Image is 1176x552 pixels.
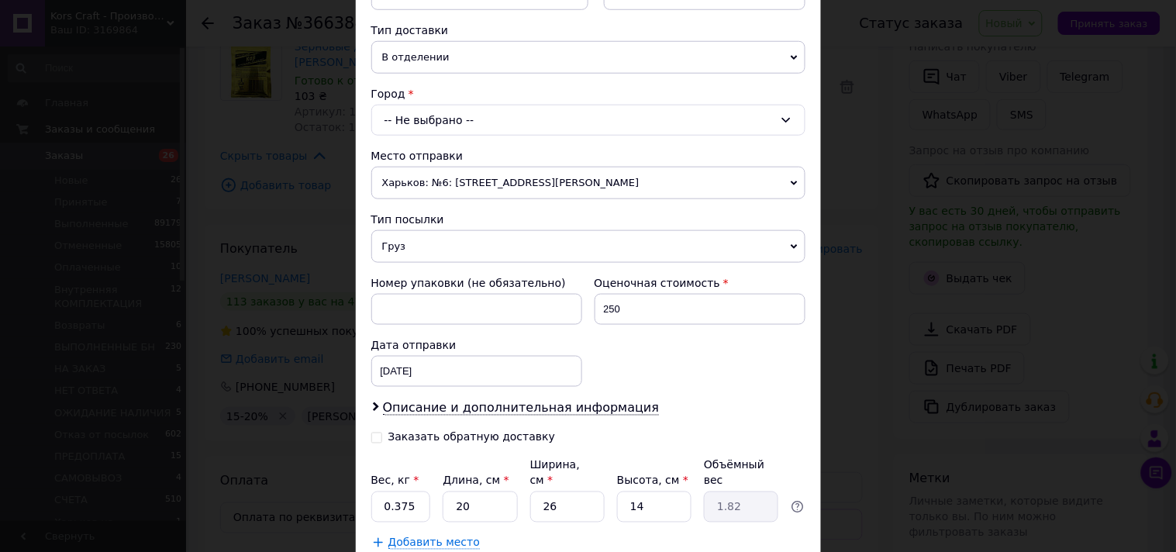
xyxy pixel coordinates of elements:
div: Оценочная стоимость [595,275,805,291]
span: Описание и дополнительная информация [383,400,660,416]
span: Тип посылки [371,213,444,226]
div: Объёмный вес [704,457,778,488]
div: Номер упаковки (не обязательно) [371,275,582,291]
label: Ширина, см [530,459,580,487]
div: Город [371,86,805,102]
span: Груз [371,230,805,263]
span: В отделении [371,41,805,74]
div: Заказать обратную доставку [388,431,556,444]
label: Длина, см [443,474,509,487]
div: -- Не выбрано -- [371,105,805,136]
span: Добавить место [388,536,481,550]
span: Тип доставки [371,24,449,36]
span: Место отправки [371,150,464,162]
span: Харьков: №6: [STREET_ADDRESS][PERSON_NAME] [371,167,805,199]
label: Высота, см [617,474,688,487]
div: Дата отправки [371,337,582,353]
label: Вес, кг [371,474,419,487]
